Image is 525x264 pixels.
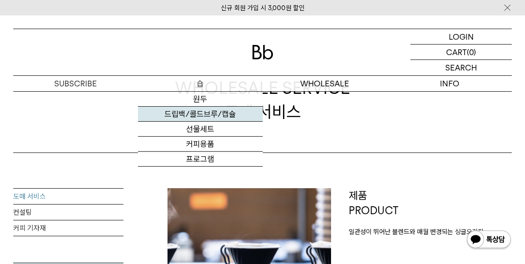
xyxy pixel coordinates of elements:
p: SEARCH [445,60,477,75]
a: 도매 서비스 [13,189,123,205]
a: 프로그램 [138,152,263,167]
p: WHOLESALE [263,76,387,91]
a: LOGIN [410,29,512,45]
a: 선물세트 [138,122,263,137]
a: 컨설팅 [13,205,123,220]
a: 원두 [138,92,263,107]
p: (0) [467,45,476,59]
p: 제품 PRODUCT [349,188,512,218]
p: 일관성이 뛰어난 블렌드와 매월 변경되는 싱글오리진 [349,227,512,237]
p: LOGIN [449,29,474,44]
p: CART [446,45,467,59]
div: 도매 서비스 [175,76,350,123]
a: 커피용품 [138,137,263,152]
img: 로고 [252,45,273,59]
p: INFO [387,76,512,91]
a: 드립백/콜드브루/캡슐 [138,107,263,122]
a: CART (0) [410,45,512,60]
img: 카카오톡 채널 1:1 채팅 버튼 [466,230,512,251]
a: SUBSCRIBE [13,76,138,91]
a: 커피 기자재 [13,220,123,236]
a: 숍 [138,76,263,91]
a: 신규 회원 가입 시 3,000원 할인 [221,4,305,12]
